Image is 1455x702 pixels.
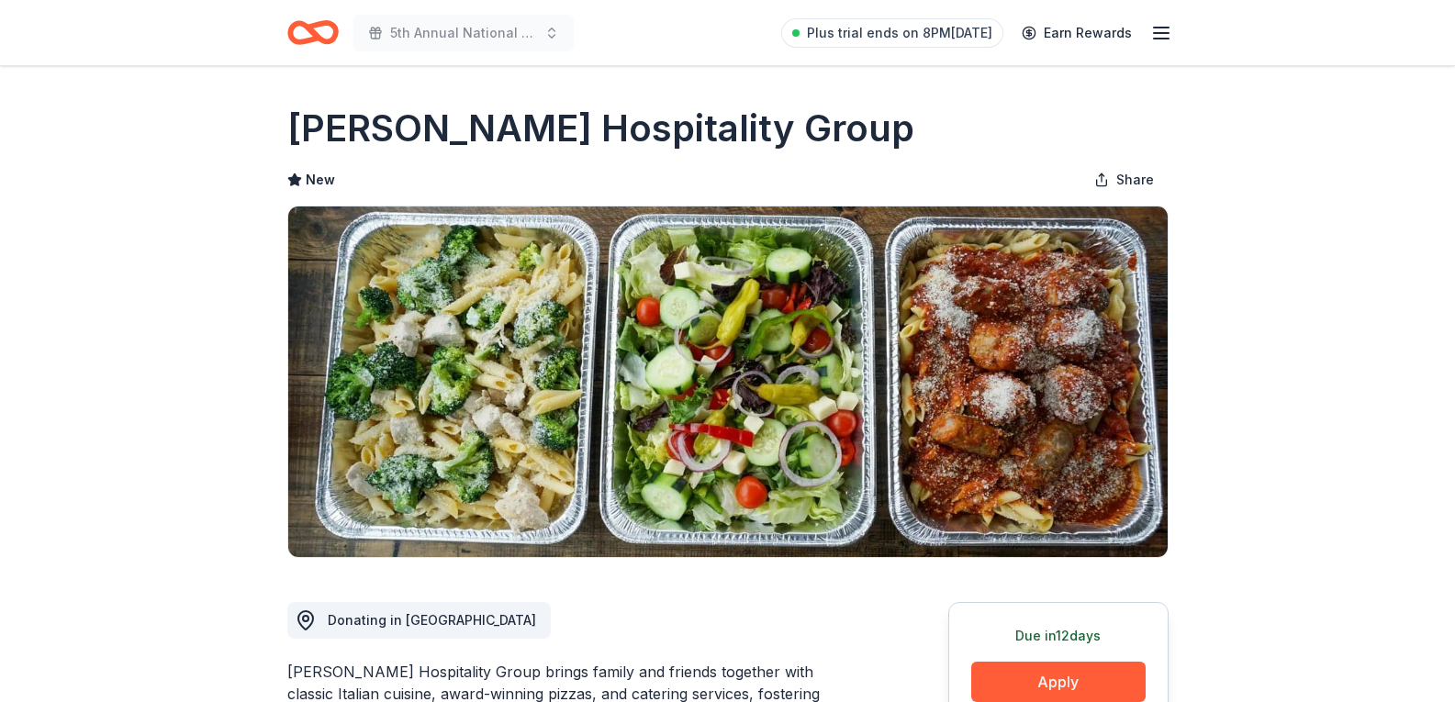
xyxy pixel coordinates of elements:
span: 5th Annual National Food Day Auction [390,22,537,44]
span: Share [1116,169,1154,191]
span: Donating in [GEOGRAPHIC_DATA] [328,612,536,628]
button: 5th Annual National Food Day Auction [353,15,574,51]
button: Apply [971,662,1146,702]
a: Earn Rewards [1011,17,1143,50]
h1: [PERSON_NAME] Hospitality Group [287,103,914,154]
button: Share [1080,162,1169,198]
span: New [306,169,335,191]
img: Image for Viscariello Hospitality Group [288,206,1168,557]
a: Home [287,11,339,54]
div: Due in 12 days [971,625,1146,647]
a: Plus trial ends on 8PM[DATE] [781,18,1003,48]
span: Plus trial ends on 8PM[DATE] [807,22,992,44]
